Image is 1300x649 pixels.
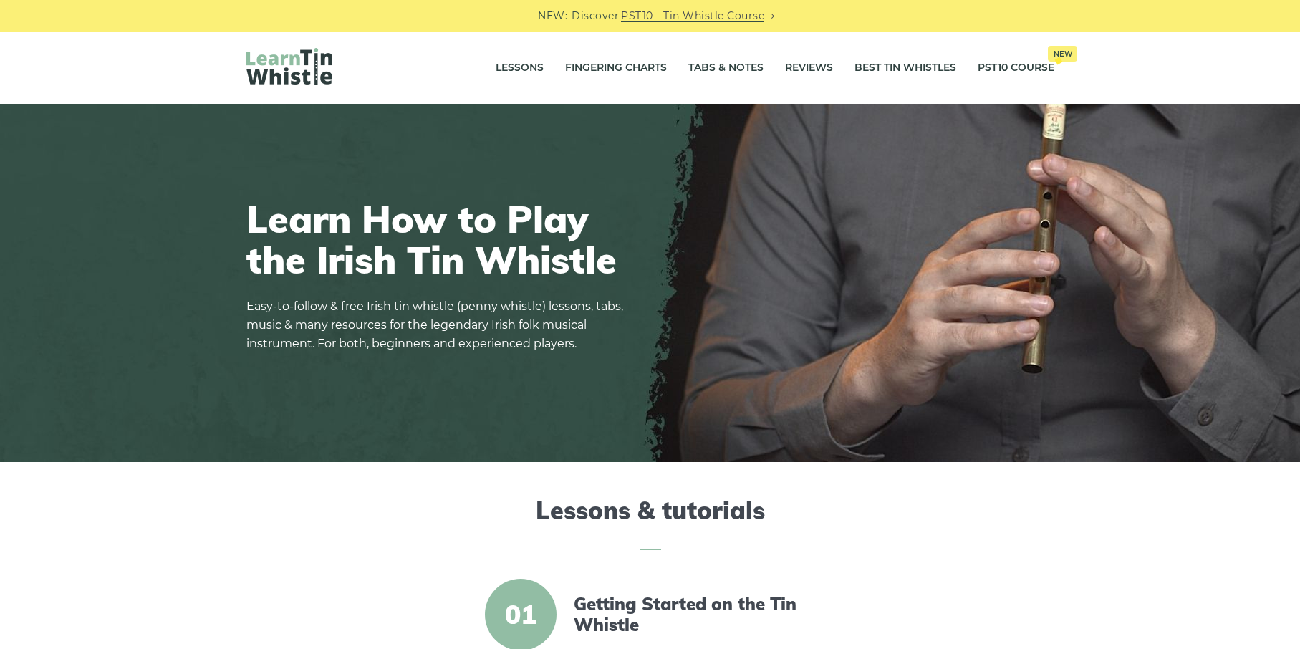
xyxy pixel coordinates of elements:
a: Tabs & Notes [688,50,764,86]
a: PST10 CourseNew [978,50,1054,86]
p: Easy-to-follow & free Irish tin whistle (penny whistle) lessons, tabs, music & many resources for... [246,297,633,353]
span: New [1048,46,1077,62]
a: Getting Started on the Tin Whistle [574,594,820,635]
h1: Learn How to Play the Irish Tin Whistle [246,198,633,280]
h2: Lessons & tutorials [246,496,1054,550]
a: Reviews [785,50,833,86]
img: LearnTinWhistle.com [246,48,332,85]
a: Fingering Charts [565,50,667,86]
a: Best Tin Whistles [854,50,956,86]
a: Lessons [496,50,544,86]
